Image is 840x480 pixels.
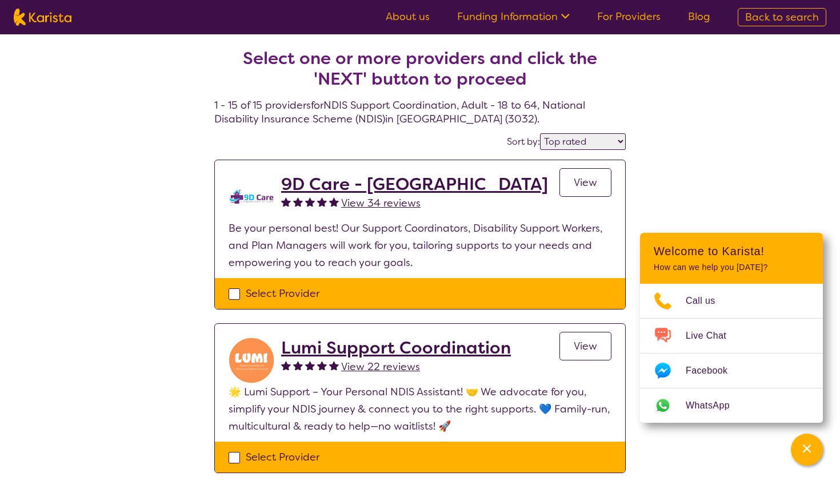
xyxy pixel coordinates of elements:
[14,9,71,26] img: Karista logo
[228,48,612,89] h2: Select one or more providers and click the 'NEXT' button to proceed
[559,168,611,197] a: View
[457,10,570,23] a: Funding Information
[281,174,548,195] a: 9D Care - [GEOGRAPHIC_DATA]
[341,195,421,212] a: View 34 reviews
[329,360,339,370] img: fullstar
[745,10,819,24] span: Back to search
[341,360,420,374] span: View 22 reviews
[293,360,303,370] img: fullstar
[559,332,611,360] a: View
[686,397,743,414] span: WhatsApp
[640,388,823,423] a: Web link opens in a new tab.
[686,362,741,379] span: Facebook
[386,10,430,23] a: About us
[341,196,421,210] span: View 34 reviews
[281,360,291,370] img: fullstar
[317,360,327,370] img: fullstar
[791,434,823,466] button: Channel Menu
[574,339,597,353] span: View
[738,8,826,26] a: Back to search
[229,338,274,383] img: rybwu2dtdo40a3tyd2no.jpg
[229,174,274,220] img: zklkmrpc7cqrnhnbeqm0.png
[293,197,303,207] img: fullstar
[574,176,597,189] span: View
[640,284,823,423] ul: Choose channel
[229,383,611,435] p: 🌟 Lumi Support – Your Personal NDIS Assistant! 🤝 We advocate for you, simplify your NDIS journey ...
[341,358,420,375] a: View 22 reviews
[317,197,327,207] img: fullstar
[597,10,661,23] a: For Providers
[281,197,291,207] img: fullstar
[686,327,740,344] span: Live Chat
[686,292,729,310] span: Call us
[640,233,823,423] div: Channel Menu
[305,197,315,207] img: fullstar
[654,244,809,258] h2: Welcome to Karista!
[507,136,540,148] label: Sort by:
[688,10,710,23] a: Blog
[329,197,339,207] img: fullstar
[214,21,626,126] h4: 1 - 15 of 15 providers for NDIS Support Coordination , Adult - 18 to 64 , National Disability Ins...
[654,263,809,272] p: How can we help you [DATE]?
[305,360,315,370] img: fullstar
[281,338,511,358] a: Lumi Support Coordination
[229,220,611,271] p: Be your personal best! Our Support Coordinators, Disability Support Workers, and Plan Managers wi...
